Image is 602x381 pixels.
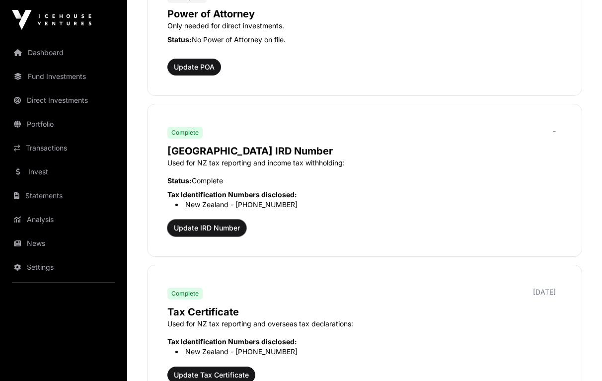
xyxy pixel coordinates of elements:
p: Tax Certificate [167,305,562,319]
p: Tax Identification Numbers disclosed: [167,337,562,347]
a: Portfolio [8,113,119,135]
a: Dashboard [8,42,119,64]
iframe: Chat Widget [552,333,602,381]
p: Tax Identification Numbers disclosed: [167,190,562,200]
span: Update POA [174,62,215,72]
span: Status: [167,35,192,44]
p: No Power of Attorney on file. [167,35,562,45]
p: Complete [167,176,562,186]
span: Complete [171,290,199,298]
p: Used for NZ tax reporting and income tax withholding: [167,158,562,168]
a: Settings [8,256,119,278]
a: Statements [8,185,119,207]
li: New Zealand - [PHONE_NUMBER] [175,200,562,210]
span: Update Tax Certificate [174,370,249,380]
button: Update IRD Number [167,220,246,236]
li: New Zealand - [PHONE_NUMBER] [175,347,562,357]
span: Status: [167,176,192,185]
p: Only needed for direct investments. [167,21,562,31]
p: - [553,126,556,136]
a: Analysis [8,209,119,230]
a: Invest [8,161,119,183]
a: News [8,232,119,254]
a: Direct Investments [8,89,119,111]
p: Used for NZ tax reporting and overseas tax declarations: [167,319,562,329]
p: [DATE] [533,287,556,297]
p: [GEOGRAPHIC_DATA] IRD Number [167,144,562,158]
a: Transactions [8,137,119,159]
a: Fund Investments [8,66,119,87]
span: Complete [171,129,199,137]
p: Power of Attorney [167,7,562,21]
span: Update IRD Number [174,223,240,233]
img: Icehouse Ventures Logo [12,10,91,30]
button: Update POA [167,59,221,76]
